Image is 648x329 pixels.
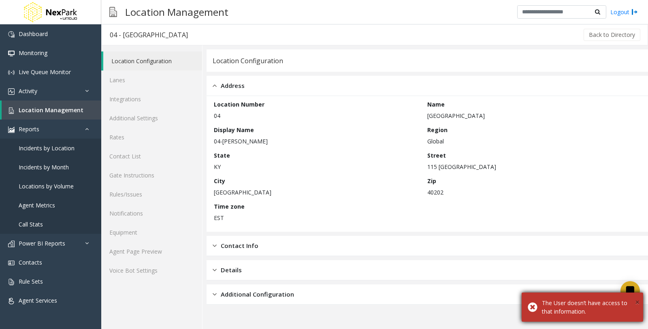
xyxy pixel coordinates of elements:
[214,126,254,134] label: Display Name
[631,8,638,16] img: logout
[427,100,445,109] label: Name
[19,30,48,38] span: Dashboard
[635,296,639,308] button: Close
[101,185,202,204] a: Rules/Issues
[8,50,15,57] img: 'icon'
[427,162,637,171] p: 115 [GEOGRAPHIC_DATA]
[19,87,37,95] span: Activity
[8,241,15,247] img: 'icon'
[101,204,202,223] a: Notifications
[542,299,637,316] div: The User doesn’t have access to that information.
[427,188,637,197] p: 40202
[101,109,202,128] a: Additional Settings
[214,202,245,211] label: Time zone
[8,260,15,266] img: 'icon'
[19,258,42,266] span: Contacts
[213,56,283,66] div: Location Configuration
[101,70,202,90] a: Lanes
[214,188,423,197] p: [GEOGRAPHIC_DATA]
[2,100,101,120] a: Location Management
[427,126,448,134] label: Region
[635,297,639,308] span: ×
[221,81,245,90] span: Address
[213,290,217,299] img: closed
[121,2,232,22] h3: Location Management
[101,90,202,109] a: Integrations
[221,265,242,275] span: Details
[19,68,71,76] span: Live Queue Monitor
[101,166,202,185] a: Gate Instructions
[8,31,15,38] img: 'icon'
[103,51,202,70] a: Location Configuration
[101,261,202,280] a: Voice Bot Settings
[214,214,423,222] p: EST
[19,125,39,133] span: Reports
[8,126,15,133] img: 'icon'
[213,241,217,250] img: closed
[8,279,15,285] img: 'icon'
[19,144,75,152] span: Incidents by Location
[610,8,638,16] a: Logout
[221,241,258,250] span: Contact Info
[214,137,423,145] p: 04-[PERSON_NAME]
[427,137,637,145] p: Global
[110,30,188,40] div: 04 - [GEOGRAPHIC_DATA]
[214,151,230,160] label: State
[427,111,637,120] p: [GEOGRAPHIC_DATA]
[221,290,294,299] span: Additional Configuration
[427,151,446,160] label: Street
[19,182,74,190] span: Locations by Volume
[19,278,43,285] span: Rule Sets
[19,201,55,209] span: Agent Metrics
[101,242,202,261] a: Agent Page Preview
[19,220,43,228] span: Call Stats
[584,29,640,41] button: Back to Directory
[214,177,225,185] label: City
[101,128,202,147] a: Rates
[8,107,15,114] img: 'icon'
[19,297,57,304] span: Agent Services
[8,298,15,304] img: 'icon'
[214,111,423,120] p: 04
[101,147,202,166] a: Contact List
[19,239,65,247] span: Power BI Reports
[214,162,423,171] p: KY
[213,81,217,90] img: opened
[213,265,217,275] img: closed
[8,69,15,76] img: 'icon'
[19,106,83,114] span: Location Management
[8,88,15,95] img: 'icon'
[101,223,202,242] a: Equipment
[427,177,436,185] label: Zip
[19,49,47,57] span: Monitoring
[214,100,264,109] label: Location Number
[19,163,69,171] span: Incidents by Month
[109,2,117,22] img: pageIcon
